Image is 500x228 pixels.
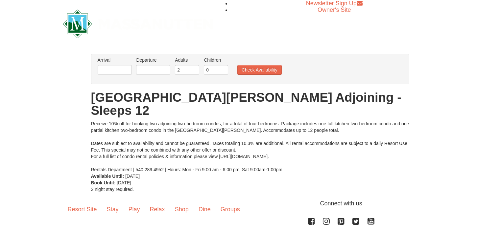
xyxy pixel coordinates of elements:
[63,199,102,219] a: Resort Site
[124,199,145,219] a: Play
[91,91,409,117] h1: [GEOGRAPHIC_DATA][PERSON_NAME] Adjoining - Sleeps 12
[136,57,170,63] label: Departure
[125,174,140,179] span: [DATE]
[98,57,132,63] label: Arrival
[216,199,245,219] a: Groups
[117,180,131,185] span: [DATE]
[63,10,213,38] img: Massanutten Resort Logo
[318,7,351,13] a: Owner's Site
[91,174,124,179] strong: Available Until:
[145,199,170,219] a: Relax
[204,57,228,63] label: Children
[102,199,124,219] a: Stay
[63,199,438,208] p: Connect with us
[91,187,134,192] span: 2 night stay required.
[194,199,216,219] a: Dine
[91,120,409,173] div: Receive 10% off for booking two adjoining two-bedroom condos, for a total of four bedrooms. Packa...
[175,57,199,63] label: Adults
[63,15,213,31] a: Massanutten Resort
[170,199,194,219] a: Shop
[91,180,116,185] strong: Book Until:
[237,65,282,75] button: Check Availability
